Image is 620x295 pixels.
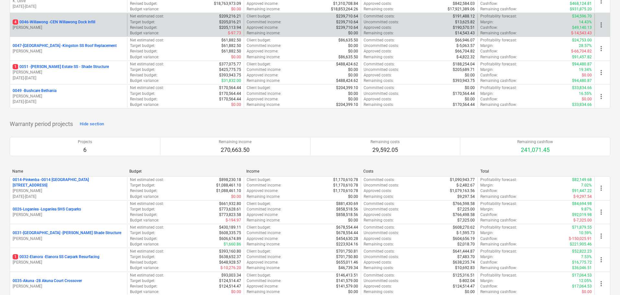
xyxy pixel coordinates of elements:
p: Margin : [480,43,494,49]
p: $1,170,610.78 [333,188,358,194]
p: $-150,025.91 [569,236,592,242]
p: Target budget : [130,43,155,49]
p: [DATE] - [DATE] [13,194,124,199]
span: more_vert [597,93,605,100]
p: Target budget : [130,19,155,25]
p: $0.00 [348,30,358,36]
p: $1,170,610.78 [333,183,358,188]
p: Approved income : [247,96,278,102]
p: $94,480.87 [572,62,592,67]
p: Remaining costs : [364,194,394,199]
p: $18,853,264.26 [331,6,358,12]
p: Target budget : [130,207,155,212]
p: Revised budget : [130,188,158,194]
p: [PERSON_NAME] [13,49,124,54]
p: Approved costs : [364,236,392,242]
p: Committed income : [247,43,281,49]
p: Budget variance : [130,194,159,199]
p: $604,656.19 [453,236,475,242]
p: $84,694.98 [572,201,592,207]
p: $94,480.87 [572,78,592,84]
p: $0.00 [231,6,241,12]
p: 16.55% [579,91,592,96]
p: $608,270.62 [453,225,475,230]
p: $393,943.75 [453,78,475,84]
p: $393,943.75 [219,73,241,78]
p: $606,674.89 [219,236,241,242]
p: $190,570.51 [453,25,475,30]
p: Approved costs : [364,96,392,102]
p: [DATE] - [DATE] [13,4,124,9]
p: Committed costs : [364,14,395,19]
p: $223,924.16 [336,242,358,247]
p: Client budget : [247,201,271,207]
p: $454,630.28 [336,236,358,242]
p: Margin : [480,230,494,236]
p: $377,075.77 [219,62,241,67]
p: Revised budget : [130,96,158,102]
p: Committed income : [247,183,281,188]
p: Committed costs : [364,177,395,183]
p: $204,399.10 [336,85,358,91]
p: $842,584.03 [453,1,475,6]
span: more_vert [597,256,605,264]
p: 29,592.05 [370,146,400,154]
p: $66,704.82 [455,49,475,54]
p: Margin : [480,207,494,212]
p: [PERSON_NAME] [13,94,124,99]
p: Cashflow : [480,212,498,218]
p: $61,882.50 [221,38,241,43]
p: Target budget : [130,230,155,236]
p: Remaining income [219,139,252,145]
p: Remaining costs : [364,30,394,36]
p: 0049 - Bushcare Bethania [13,88,56,94]
p: 0047-[GEOGRAPHIC_DATA] - Kingston SS Roof Replacement [13,43,117,49]
p: Margin : [480,183,494,188]
p: Approved costs : [364,73,392,78]
p: $170,564.44 [453,102,475,108]
span: more_vert [597,21,605,29]
p: Profitability forecast : [480,38,517,43]
div: 0026-Loganlea -Loganlea SHS Carparks[PERSON_NAME] [13,207,124,218]
p: Committed income : [247,91,281,96]
p: $71,879.55 [572,225,592,230]
p: 10.59% [579,230,592,236]
p: Revised budget : [130,236,158,242]
p: Remaining costs [370,139,400,145]
p: 0026-Loganlea - Loganlea SHS Carparks [13,207,81,212]
p: $0.00 [348,218,358,223]
p: $488,424.62 [336,62,358,67]
p: 0046-Willawong - CEN Willawong Dock Infill [13,19,95,25]
p: $1,170,610.78 [333,177,358,183]
p: Profitability forecast : [480,14,517,19]
p: $1,660.86 [224,242,241,247]
p: Net estimated cost : [130,62,164,67]
p: Client budget : [247,62,271,67]
p: $-5,063.57 [456,43,475,49]
p: $-7,325.00 [573,218,592,223]
p: $66,946.07 [455,38,475,43]
p: Cashflow : [480,96,498,102]
p: $-1,595.73 [456,230,475,236]
p: Revised budget : [130,25,158,30]
p: Target budget : [130,183,155,188]
p: $7,225.00 [457,207,475,212]
p: 7.02% [581,183,592,188]
p: $425,775.75 [219,67,241,73]
p: $1,090,943.77 [450,177,475,183]
p: Committed income : [247,19,281,25]
p: Budget variance : [130,242,159,247]
p: Approved costs : [364,1,392,6]
p: Uncommitted costs : [364,207,399,212]
p: $-2,482.67 [456,183,475,188]
p: Approved costs : [364,212,392,218]
p: $-194.97 [226,218,241,223]
p: Client budget : [247,38,271,43]
p: $188,254.04 [453,62,475,67]
p: Cashflow : [480,49,498,54]
p: $13,625.82 [455,19,475,25]
p: $170,564.44 [453,91,475,96]
p: Committed costs : [364,201,395,207]
p: Client budget : [247,225,271,230]
p: Remaining costs : [364,242,394,247]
